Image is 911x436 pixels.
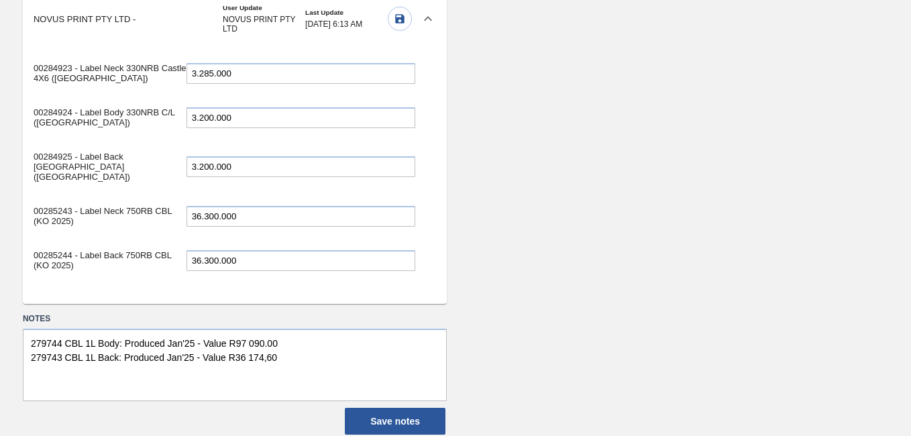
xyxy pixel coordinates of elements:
p: NOVUS PRINT PTY LTD - [34,14,136,24]
h5: User Update [223,4,305,11]
p: 00285243 - Label Neck 750RB CBL (KO 2025) [34,206,186,226]
span: [DATE] 6:13 AM [305,19,388,29]
h5: Last Update [305,9,388,16]
p: 00284925 - Label Back [GEOGRAPHIC_DATA] ([GEOGRAPHIC_DATA]) [34,152,186,182]
span: NOVUS PRINT PTY LTD [223,15,305,34]
button: Save [388,7,412,31]
div: NOVUS PRINT PTY LTD -User UpdateNOVUS PRINT PTY LTDLast Update[DATE] 6:13 AM [23,42,447,293]
textarea: 279744 CBL 1L Body: Produced Jan'25 - Value R97 090.00 279743 CBL 1L Back: Produced Jan'25 - Valu... [23,329,447,401]
p: 00284924 - Label Body 330NRB C/L ([GEOGRAPHIC_DATA]) [34,107,186,127]
p: 00285244 - Label Back 750RB CBL (KO 2025) [34,250,186,270]
p: 00284923 - Label Neck 330NRB Castle 4X6 ([GEOGRAPHIC_DATA]) [34,63,186,83]
button: Save notes [345,408,445,435]
label: Notes [23,309,447,329]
